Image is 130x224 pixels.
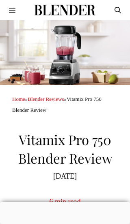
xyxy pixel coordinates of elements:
time: [DATE] [53,172,77,180]
h1: Vitamix Pro 750 Blender Review [12,126,118,167]
span: 6 [50,198,53,206]
span: » » [12,96,102,113]
span: min read [55,198,80,206]
a: Home [12,96,25,102]
a: Blender Reviews [28,96,64,102]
